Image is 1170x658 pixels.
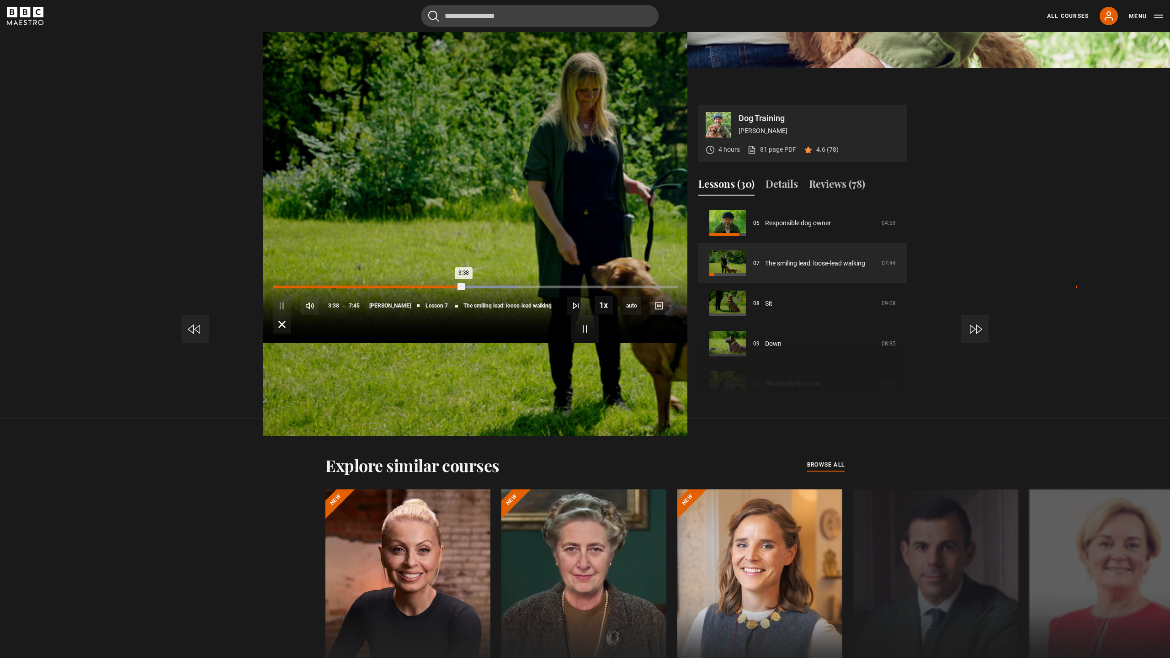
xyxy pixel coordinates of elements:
div: Current quality: 1080p [622,297,641,315]
video-js: Video Player [263,105,687,343]
span: [PERSON_NAME] [369,303,411,308]
button: Submit the search query [428,11,439,22]
a: The smiling lead: loose-lead walking [765,259,865,268]
svg: BBC Maestro [7,7,43,25]
button: Details [766,176,798,196]
button: Next Lesson [567,297,585,315]
button: Lessons (30) [698,176,755,196]
span: The smiling lead: loose-lead walking [463,303,552,308]
div: Progress Bar [273,286,678,288]
button: Fullscreen [273,315,291,334]
span: - [343,302,345,309]
button: Reviews (78) [809,176,865,196]
a: Down [765,339,782,349]
p: 4 hours [718,145,740,154]
a: All Courses [1047,12,1089,20]
p: [PERSON_NAME] [739,126,899,136]
span: 3:38 [328,297,339,314]
a: browse all [807,460,845,470]
h2: Explore similar courses [325,456,500,475]
button: Pause [273,297,291,315]
input: Search [421,5,659,27]
button: Toggle navigation [1129,12,1163,21]
span: auto [622,297,641,315]
a: Sit [765,299,772,308]
a: Responsible dog owner [765,218,831,228]
button: Captions [650,297,668,315]
span: 7:45 [349,297,360,314]
p: 4.6 (78) [816,145,839,154]
p: Dog Training [739,114,899,122]
button: Mute [301,297,319,315]
span: Lesson 7 [425,303,448,308]
button: Playback Rate [595,296,613,314]
a: 81 page PDF [747,145,796,154]
span: browse all [807,460,845,469]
